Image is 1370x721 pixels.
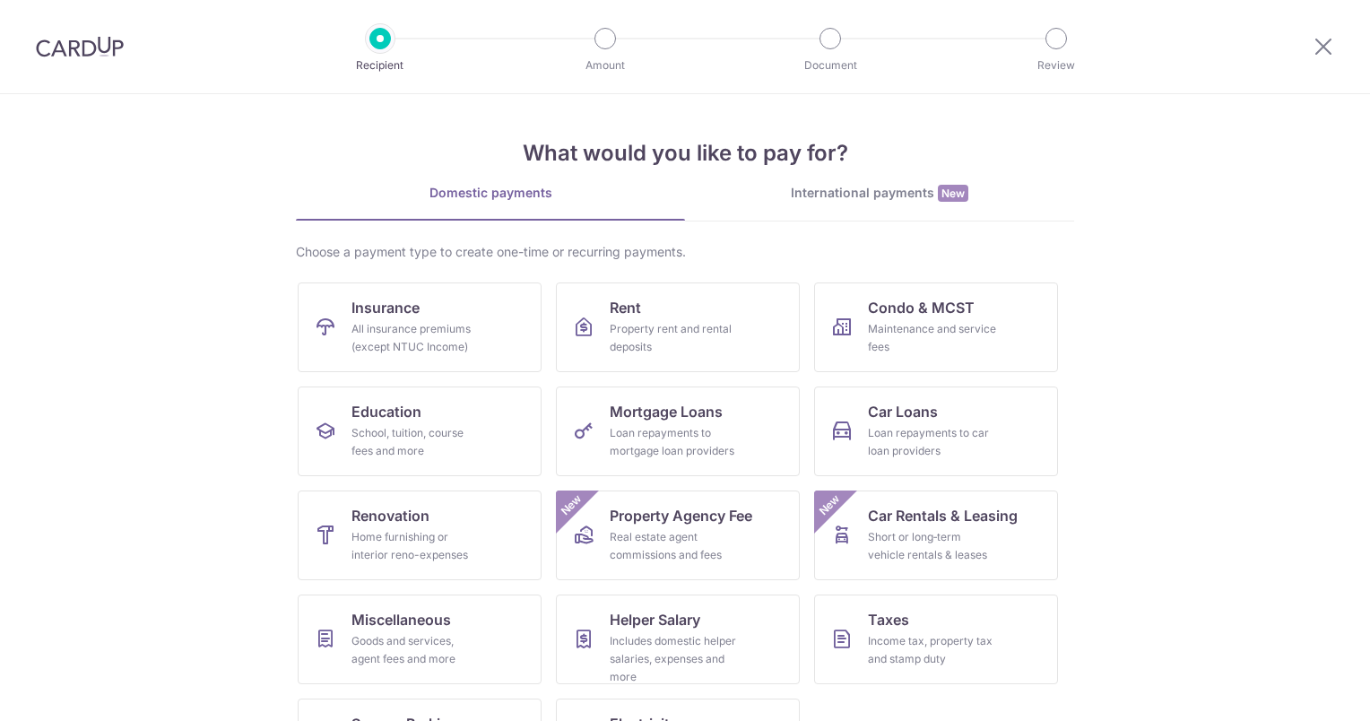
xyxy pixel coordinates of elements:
[610,632,739,686] div: Includes domestic helper salaries, expenses and more
[36,36,124,57] img: CardUp
[298,595,542,684] a: MiscellaneousGoods and services, agent fees and more
[351,609,451,630] span: Miscellaneous
[556,491,800,580] a: Property Agency FeeReal estate agent commissions and feesNew
[868,424,997,460] div: Loan repayments to car loan providers
[351,401,421,422] span: Education
[298,282,542,372] a: InsuranceAll insurance premiums (except NTUC Income)
[610,297,641,318] span: Rent
[296,243,1074,261] div: Choose a payment type to create one-time or recurring payments.
[351,528,481,564] div: Home furnishing or interior reno-expenses
[298,387,542,476] a: EducationSchool, tuition, course fees and more
[868,632,997,668] div: Income tax, property tax and stamp duty
[868,401,938,422] span: Car Loans
[814,595,1058,684] a: TaxesIncome tax, property tax and stamp duty
[814,491,1058,580] a: Car Rentals & LeasingShort or long‑term vehicle rentals & leasesNew
[351,320,481,356] div: All insurance premiums (except NTUC Income)
[351,505,429,526] span: Renovation
[351,632,481,668] div: Goods and services, agent fees and more
[296,137,1074,169] h4: What would you like to pay for?
[610,424,739,460] div: Loan repayments to mortgage loan providers
[610,528,739,564] div: Real estate agent commissions and fees
[814,387,1058,476] a: Car LoansLoan repayments to car loan providers
[610,609,700,630] span: Helper Salary
[556,595,800,684] a: Helper SalaryIncludes domestic helper salaries, expenses and more
[868,609,909,630] span: Taxes
[868,528,997,564] div: Short or long‑term vehicle rentals & leases
[814,282,1058,372] a: Condo & MCSTMaintenance and service fees
[556,282,800,372] a: RentProperty rent and rental deposits
[351,424,481,460] div: School, tuition, course fees and more
[610,320,739,356] div: Property rent and rental deposits
[296,184,685,202] div: Domestic payments
[815,491,845,520] span: New
[610,505,752,526] span: Property Agency Fee
[938,185,968,202] span: New
[610,401,723,422] span: Mortgage Loans
[298,491,542,580] a: RenovationHome furnishing or interior reno-expenses
[868,505,1018,526] span: Car Rentals & Leasing
[539,56,672,74] p: Amount
[314,56,447,74] p: Recipient
[764,56,897,74] p: Document
[351,297,420,318] span: Insurance
[868,320,997,356] div: Maintenance and service fees
[990,56,1123,74] p: Review
[685,184,1074,203] div: International payments
[868,297,975,318] span: Condo & MCST
[556,387,800,476] a: Mortgage LoansLoan repayments to mortgage loan providers
[557,491,586,520] span: New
